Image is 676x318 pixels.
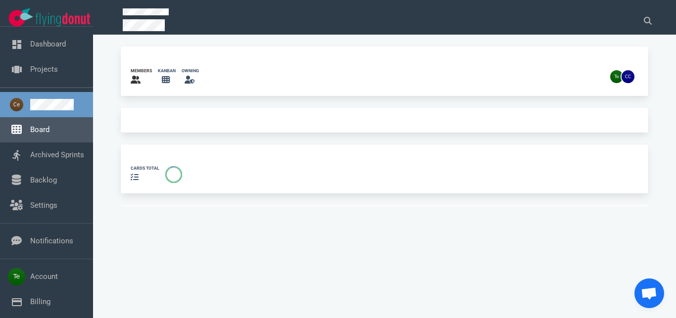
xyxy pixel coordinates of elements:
[36,13,90,26] img: Flying Donut text logo
[131,68,152,86] a: members
[30,176,57,184] a: Backlog
[634,278,664,308] div: Chat abierto
[158,68,176,74] div: kanban
[30,65,58,74] a: Projects
[30,125,49,134] a: Board
[30,150,84,159] a: Archived Sprints
[30,297,50,306] a: Billing
[622,70,634,83] img: 26
[30,236,73,245] a: Notifications
[30,201,57,210] a: Settings
[30,272,58,281] a: Account
[182,68,199,74] div: owning
[131,165,159,172] div: cards total
[30,40,66,48] a: Dashboard
[131,68,152,74] div: members
[610,70,623,83] img: 26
